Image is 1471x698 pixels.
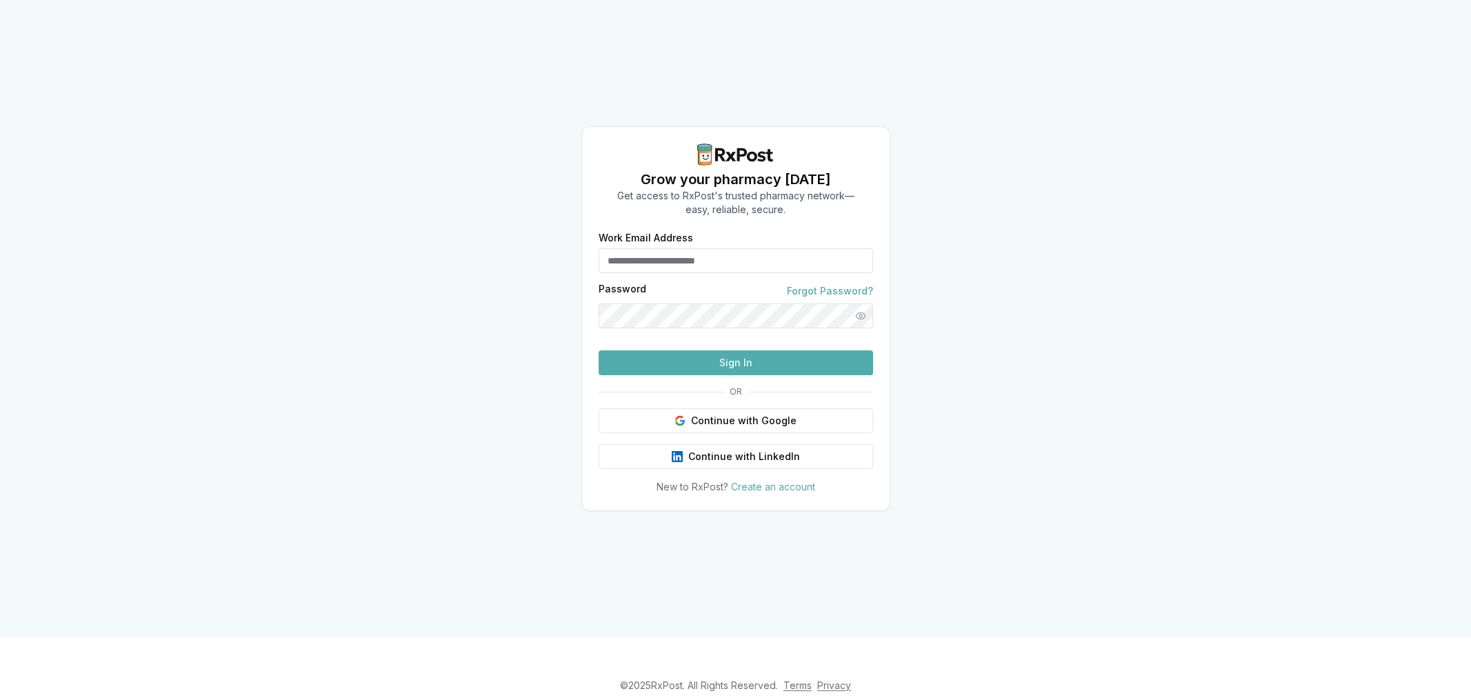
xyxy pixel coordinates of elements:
p: Get access to RxPost's trusted pharmacy network— easy, reliable, secure. [617,189,854,217]
a: Create an account [731,481,815,492]
h1: Grow your pharmacy [DATE] [617,170,854,189]
button: Show password [848,303,873,328]
span: New to RxPost? [657,481,728,492]
a: Terms [783,679,812,691]
button: Continue with Google [599,408,873,433]
button: Continue with LinkedIn [599,444,873,469]
span: OR [724,386,748,397]
label: Work Email Address [599,233,873,243]
label: Password [599,284,646,298]
img: RxPost Logo [692,143,780,166]
a: Privacy [817,679,851,691]
img: Google [674,415,686,426]
button: Sign In [599,350,873,375]
img: LinkedIn [672,451,683,462]
a: Forgot Password? [787,284,873,298]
